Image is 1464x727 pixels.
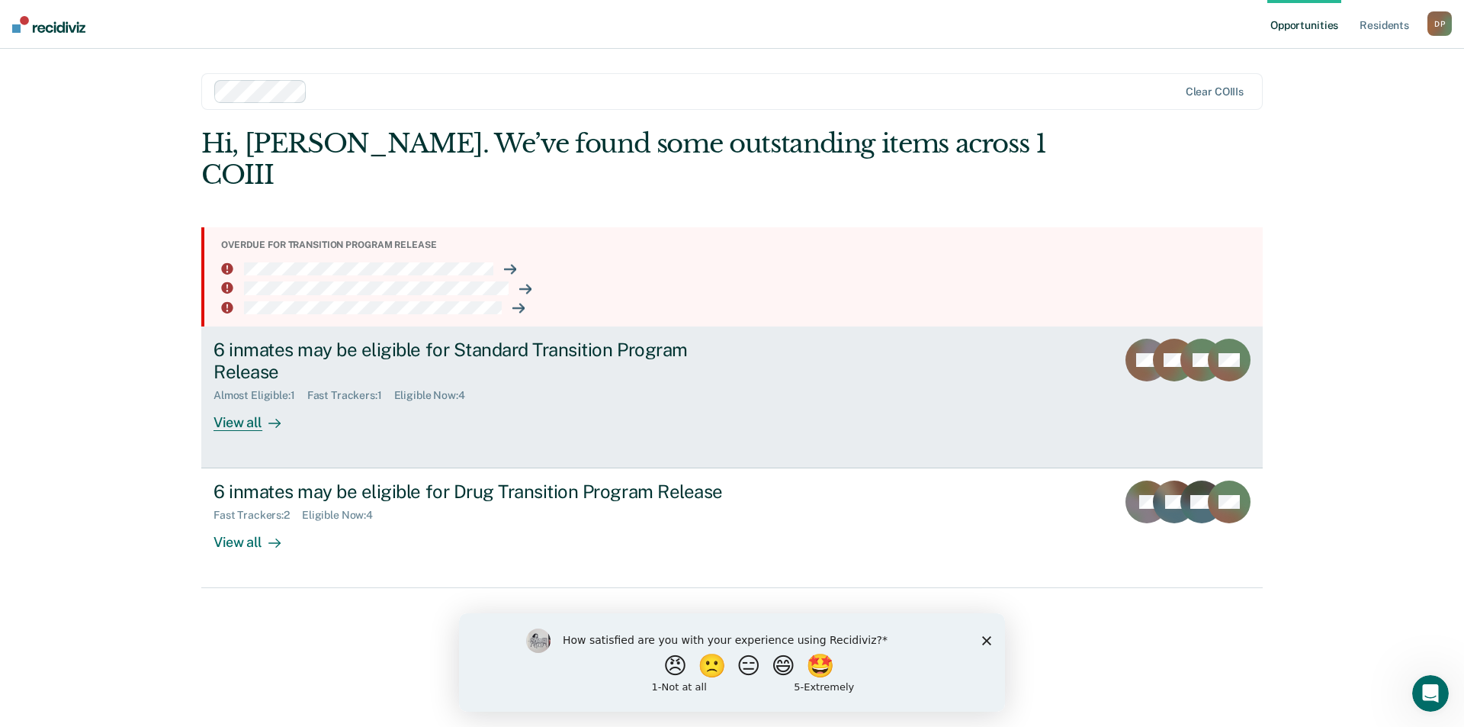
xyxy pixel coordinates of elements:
a: 6 inmates may be eligible for Standard Transition Program ReleaseAlmost Eligible:1Fast Trackers:1... [201,327,1263,468]
div: 6 inmates may be eligible for Standard Transition Program Release [213,339,749,383]
div: Almost Eligible : 1 [213,389,307,402]
iframe: Intercom live chat [1412,675,1449,712]
div: Overdue for transition program release [221,240,1250,250]
iframe: Survey by Kim from Recidiviz [459,613,1005,712]
a: 6 inmates may be eligible for Drug Transition Program ReleaseFast Trackers:2Eligible Now:4View all [201,468,1263,588]
img: Recidiviz [12,16,85,33]
div: Eligible Now : 4 [302,509,385,522]
div: View all [213,522,299,552]
div: Clear COIIIs [1186,85,1244,98]
div: View all [213,402,299,432]
div: Fast Trackers : 1 [307,389,394,402]
div: Hi, [PERSON_NAME]. We’ve found some outstanding items across 1 COIII [201,128,1051,191]
div: Fast Trackers : 2 [213,509,302,522]
div: Eligible Now : 4 [394,389,477,402]
button: DP [1427,11,1452,36]
div: 6 inmates may be eligible for Drug Transition Program Release [213,481,749,503]
div: D P [1427,11,1452,36]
